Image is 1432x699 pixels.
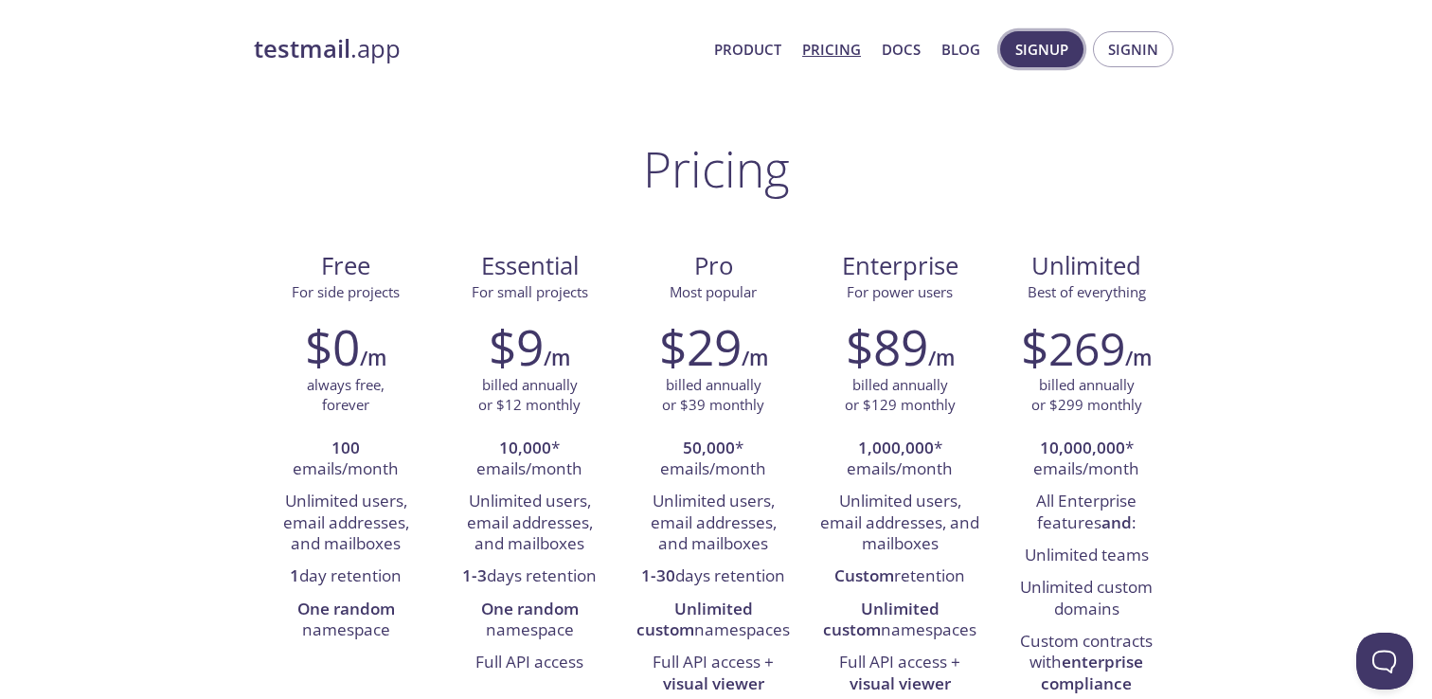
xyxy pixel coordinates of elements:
li: Unlimited users, email addresses, and mailboxes [819,486,980,561]
a: Blog [941,37,980,62]
h1: Pricing [643,140,790,197]
li: Unlimited users, email addresses, and mailboxes [268,486,423,561]
strong: and [1101,511,1132,533]
span: Enterprise [820,250,979,282]
li: namespace [452,594,607,648]
li: * emails/month [819,433,980,487]
strong: 50,000 [683,437,735,458]
li: namespaces [635,594,791,648]
h6: /m [360,342,386,374]
strong: 1 [290,565,299,586]
strong: Unlimited custom [823,598,940,640]
li: days retention [635,561,791,593]
li: Unlimited users, email addresses, and mailboxes [452,486,607,561]
li: * emails/month [452,433,607,487]
strong: One random [297,598,395,619]
a: testmail.app [254,33,699,65]
li: retention [819,561,980,593]
span: Best of everything [1028,282,1146,301]
h2: $0 [305,318,360,375]
li: Unlimited teams [1009,540,1164,572]
h2: $9 [489,318,544,375]
span: Signin [1108,37,1158,62]
span: For small projects [472,282,588,301]
li: Unlimited users, email addresses, and mailboxes [635,486,791,561]
h2: $ [1021,318,1125,375]
span: For side projects [292,282,400,301]
strong: 1,000,000 [858,437,934,458]
li: namespace [268,594,423,648]
button: Signup [1000,31,1083,67]
li: emails/month [268,433,423,487]
li: * emails/month [1009,433,1164,487]
span: Unlimited [1031,249,1141,282]
span: Signup [1015,37,1068,62]
strong: Unlimited custom [636,598,753,640]
h2: $89 [846,318,928,375]
strong: visual viewer [663,672,764,694]
button: Signin [1093,31,1173,67]
strong: 10,000,000 [1040,437,1125,458]
li: Full API access [452,647,607,679]
a: Product [714,37,781,62]
strong: Custom [834,565,894,586]
h6: /m [1125,342,1152,374]
span: Essential [453,250,606,282]
span: Pro [636,250,790,282]
p: always free, forever [307,375,385,416]
a: Docs [882,37,921,62]
li: Unlimited custom domains [1009,572,1164,626]
strong: 1-30 [641,565,675,586]
li: days retention [452,561,607,593]
iframe: Help Scout Beacon - Open [1356,633,1413,690]
a: Pricing [802,37,861,62]
p: billed annually or $299 monthly [1031,375,1142,416]
h6: /m [742,342,768,374]
h6: /m [928,342,955,374]
li: * emails/month [635,433,791,487]
li: namespaces [819,594,980,648]
strong: 1-3 [462,565,487,586]
span: Free [269,250,422,282]
strong: visual viewer [850,672,951,694]
h6: /m [544,342,570,374]
strong: 100 [331,437,360,458]
p: billed annually or $129 monthly [845,375,956,416]
strong: 10,000 [499,437,551,458]
span: For power users [847,282,953,301]
span: 269 [1048,317,1125,379]
p: billed annually or $39 monthly [662,375,764,416]
h2: $29 [659,318,742,375]
li: All Enterprise features : [1009,486,1164,540]
strong: testmail [254,32,350,65]
strong: One random [481,598,579,619]
p: billed annually or $12 monthly [478,375,581,416]
span: Most popular [670,282,757,301]
li: day retention [268,561,423,593]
